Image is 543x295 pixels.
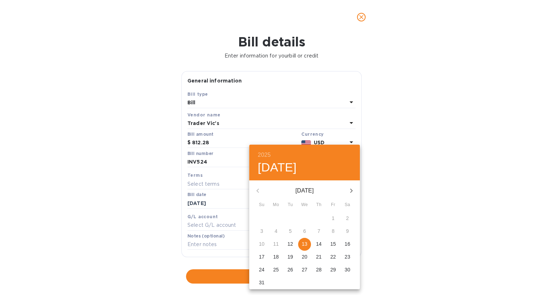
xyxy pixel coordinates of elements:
[341,238,354,251] button: 16
[345,253,350,260] p: 23
[287,253,293,260] p: 19
[312,264,325,276] button: 28
[316,253,322,260] p: 21
[255,251,268,264] button: 17
[259,266,265,273] p: 24
[270,251,282,264] button: 18
[330,266,336,273] p: 29
[327,264,340,276] button: 29
[298,264,311,276] button: 27
[302,240,307,247] p: 13
[255,201,268,209] span: Su
[312,238,325,251] button: 14
[255,264,268,276] button: 24
[287,266,293,273] p: 26
[330,240,336,247] p: 15
[258,150,271,160] button: 2025
[270,264,282,276] button: 25
[266,186,343,195] p: [DATE]
[284,238,297,251] button: 12
[255,276,268,289] button: 31
[312,201,325,209] span: Th
[341,264,354,276] button: 30
[327,251,340,264] button: 22
[302,253,307,260] p: 20
[341,201,354,209] span: Sa
[259,253,265,260] p: 17
[327,201,340,209] span: Fr
[284,251,297,264] button: 19
[316,240,322,247] p: 14
[273,266,279,273] p: 25
[298,201,311,209] span: We
[302,266,307,273] p: 27
[259,279,265,286] p: 31
[341,251,354,264] button: 23
[312,251,325,264] button: 21
[316,266,322,273] p: 28
[284,264,297,276] button: 26
[298,238,311,251] button: 13
[273,253,279,260] p: 18
[345,266,350,273] p: 30
[330,253,336,260] p: 22
[284,201,297,209] span: Tu
[270,201,282,209] span: Mo
[287,240,293,247] p: 12
[258,160,297,175] button: [DATE]
[327,238,340,251] button: 15
[298,251,311,264] button: 20
[345,240,350,247] p: 16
